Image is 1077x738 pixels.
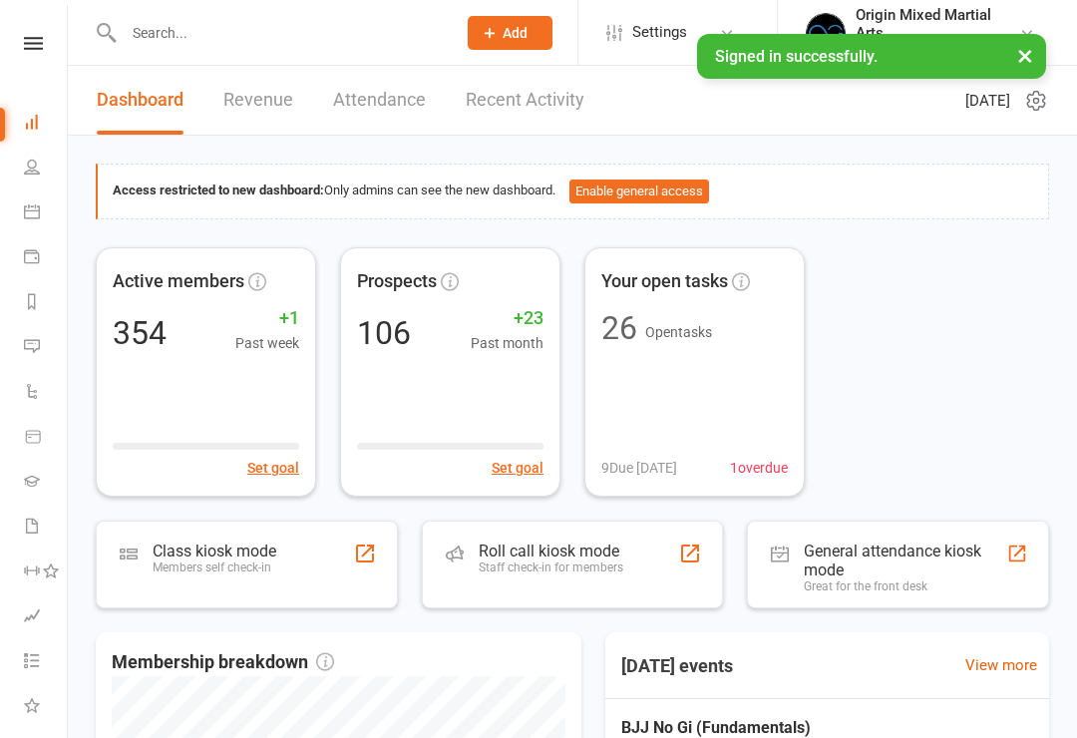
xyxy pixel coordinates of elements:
[632,10,687,55] span: Settings
[804,542,1006,579] div: General attendance kiosk mode
[965,89,1010,113] span: [DATE]
[247,457,299,479] button: Set goal
[118,19,442,47] input: Search...
[1007,34,1043,77] button: ×
[357,317,411,349] div: 106
[153,560,276,574] div: Members self check-in
[730,457,788,479] span: 1 overdue
[24,236,69,281] a: Payments
[466,66,584,135] a: Recent Activity
[113,183,324,197] strong: Access restricted to new dashboard:
[112,648,334,677] span: Membership breakdown
[715,47,878,66] span: Signed in successfully.
[806,13,846,53] img: thumb_image1665119159.png
[645,324,712,340] span: Open tasks
[235,332,299,354] span: Past week
[856,6,1019,42] div: Origin Mixed Martial Arts
[223,66,293,135] a: Revenue
[471,332,543,354] span: Past month
[113,267,244,296] span: Active members
[24,281,69,326] a: Reports
[24,685,69,730] a: What's New
[804,579,1006,593] div: Great for the front desk
[97,66,183,135] a: Dashboard
[24,191,69,236] a: Calendar
[479,560,623,574] div: Staff check-in for members
[113,317,167,349] div: 354
[605,648,749,684] h3: [DATE] events
[153,542,276,560] div: Class kiosk mode
[601,312,637,344] div: 26
[24,416,69,461] a: Product Sales
[569,180,709,203] button: Enable general access
[503,25,528,41] span: Add
[492,457,543,479] button: Set goal
[235,304,299,333] span: +1
[333,66,426,135] a: Attendance
[479,542,623,560] div: Roll call kiosk mode
[113,180,1033,203] div: Only admins can see the new dashboard.
[24,147,69,191] a: People
[24,102,69,147] a: Dashboard
[471,304,543,333] span: +23
[24,595,69,640] a: Assessments
[601,457,677,479] span: 9 Due [DATE]
[965,653,1037,677] a: View more
[601,267,728,296] span: Your open tasks
[357,267,437,296] span: Prospects
[468,16,552,50] button: Add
